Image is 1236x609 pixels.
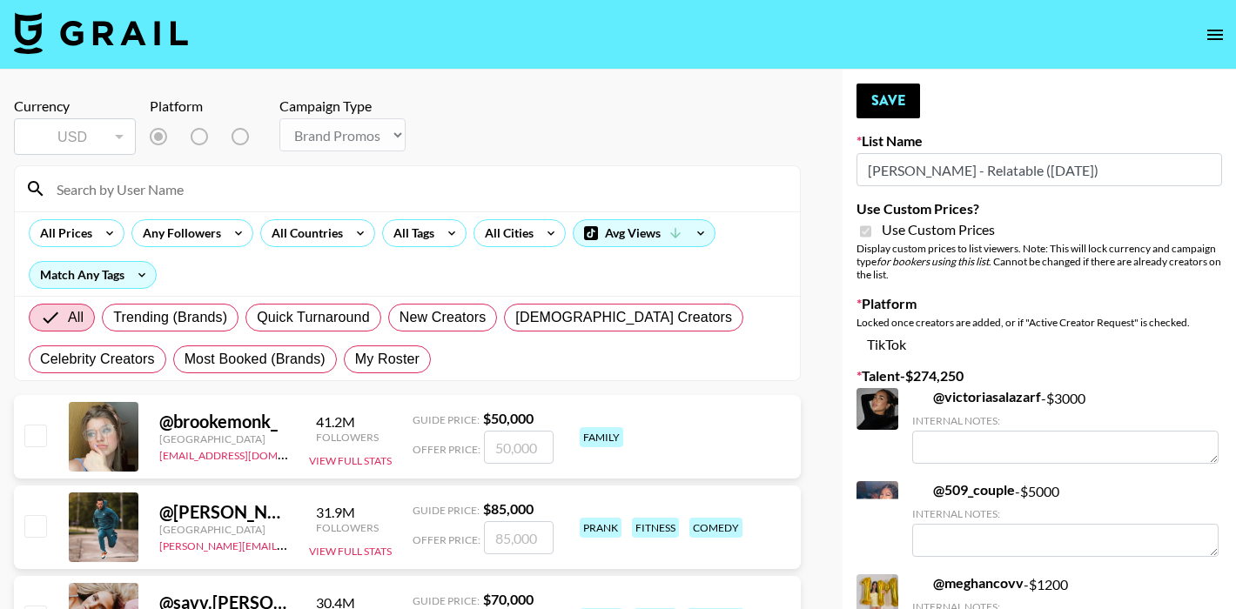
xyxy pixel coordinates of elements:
[498,410,548,426] strong: $ 50,000
[14,97,136,115] div: Currency
[344,431,406,444] div: Followers
[856,200,1222,217] label: Use Custom Prices?
[882,221,995,238] span: Use Custom Prices
[309,545,392,558] button: View Full Stats
[14,115,136,158] div: Currency is locked to USD
[309,505,337,532] img: TikTok
[912,493,926,507] img: TikTok
[704,518,757,538] div: comedy
[383,220,438,246] div: All Tags
[427,443,495,456] span: Offer Price:
[498,591,548,607] strong: $ 70,000
[912,518,1219,531] div: Internal Notes:
[474,220,537,246] div: All Cities
[355,349,420,370] span: My Roster
[46,175,789,203] input: Search by User Name
[912,585,1024,602] a: @meghancovv
[314,123,342,151] img: YouTube
[363,97,489,115] div: Campaign Type
[856,336,884,364] img: TikTok
[647,518,694,538] div: fitness
[856,378,1222,395] label: Talent - $ 274,250
[912,398,1041,416] a: @victoriasalazarf
[856,336,1222,364] div: TikTok
[245,123,273,151] img: Instagram
[856,84,920,118] button: Save
[344,521,406,534] div: Followers
[68,307,84,328] span: All
[177,123,205,151] img: TikTok
[159,411,288,432] div: @ brookemonk_
[912,586,926,600] img: TikTok
[257,307,370,328] span: Quick Turnaround
[912,492,1219,567] div: - $ 5000
[498,500,548,517] strong: $ 85,000
[261,220,346,246] div: All Countries
[499,521,568,554] input: 85,000
[17,122,132,152] div: USD
[427,594,494,607] span: Guide Price:
[515,307,732,328] span: [DEMOGRAPHIC_DATA] Creators
[912,492,1015,509] a: @509_couple
[309,454,392,467] button: View Full Stats
[1198,17,1233,52] button: open drawer
[185,349,326,370] span: Most Booked (Brands)
[427,413,494,426] span: Guide Price:
[150,118,356,155] div: List locked to TikTok.
[877,255,989,268] em: for bookers using this list
[132,220,225,246] div: Any Followers
[856,316,1222,329] div: Locked once creators are added, or if "Active Creator Request" is checked.
[14,12,188,54] img: Grail Talent
[159,523,288,536] div: [GEOGRAPHIC_DATA]
[856,132,1222,150] label: List Name
[40,349,155,370] span: Celebrity Creators
[499,431,568,464] input: 50,000
[912,425,1219,438] div: Internal Notes:
[309,414,337,442] img: TikTok
[856,295,1222,312] label: Platform
[400,307,487,328] span: New Creators
[594,427,638,447] div: family
[912,398,1219,474] div: - $ 3000
[159,501,288,523] div: @ [PERSON_NAME].[PERSON_NAME]
[427,504,494,517] span: Guide Price:
[159,445,334,462] a: [EMAIL_ADDRESS][DOMAIN_NAME]
[30,220,96,246] div: All Prices
[912,400,926,414] img: TikTok
[159,536,417,552] a: [PERSON_NAME][EMAIL_ADDRESS][DOMAIN_NAME]
[594,518,636,538] div: prank
[30,262,156,288] div: Match Any Tags
[150,97,356,115] div: Platform
[159,432,288,445] div: [GEOGRAPHIC_DATA]
[113,307,227,328] span: Trending (Brands)
[427,533,495,546] span: Offer Price:
[574,220,715,246] div: Avg Views
[856,242,1222,281] div: Display custom prices to list viewers. Note: This will lock currency and campaign type . Cannot b...
[344,504,406,521] div: 31.9M
[344,413,406,431] div: 41.2M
